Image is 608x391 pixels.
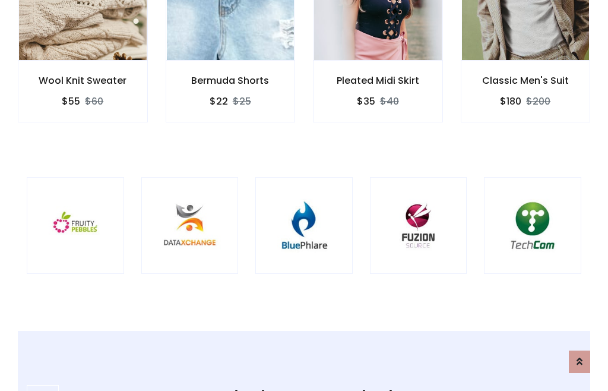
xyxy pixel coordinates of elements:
[380,94,399,108] del: $40
[500,96,521,107] h6: $180
[210,96,228,107] h6: $22
[526,94,550,108] del: $200
[461,75,590,86] h6: Classic Men's Suit
[85,94,103,108] del: $60
[233,94,251,108] del: $25
[313,75,442,86] h6: Pleated Midi Skirt
[166,75,295,86] h6: Bermuda Shorts
[62,96,80,107] h6: $55
[357,96,375,107] h6: $35
[18,75,147,86] h6: Wool Knit Sweater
